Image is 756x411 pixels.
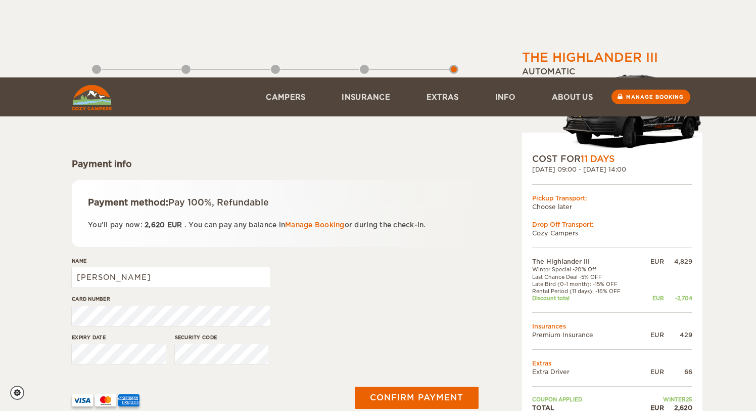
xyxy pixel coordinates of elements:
img: mastercard [95,394,116,406]
td: Choose later [532,202,692,211]
div: EUR [641,257,664,266]
div: EUR [641,367,664,376]
td: Premium Insurance [532,331,641,339]
div: 4,829 [664,257,692,266]
td: Late Bird (0-1 month): -15% OFF [532,280,641,287]
td: Insurances [532,322,692,331]
button: Confirm payment [355,387,479,409]
label: Name [72,257,270,265]
div: The Highlander III [522,49,658,66]
img: VISA [72,394,93,406]
label: Card number [72,295,270,303]
td: Coupon applied [532,396,641,403]
div: Pickup Transport: [532,194,692,202]
div: [DATE] 09:00 - [DATE] 14:00 [532,165,692,174]
label: Expiry date [72,334,166,341]
div: COST FOR [532,153,692,165]
td: The Highlander III [532,257,641,266]
a: Manage Booking [285,221,345,229]
a: Manage booking [611,90,690,104]
div: Drop Off Transport: [532,220,692,229]
img: AMEX [118,394,139,406]
a: Info [477,77,534,116]
td: Winter Special -20% Off [532,266,641,273]
div: 66 [664,367,692,376]
div: EUR [641,295,664,302]
td: WINTER25 [641,396,692,403]
td: Cozy Campers [532,229,692,237]
td: Rental Period (11 days): -16% OFF [532,287,641,295]
div: Transport [248,77,303,87]
td: Extras [532,359,692,367]
a: Insurance [323,77,408,116]
span: EUR [167,221,182,229]
span: Pay 100%, Refundable [168,197,269,208]
td: Last Chance Deal -5% OFF [532,273,641,280]
div: Payment info [72,158,479,170]
div: Automatic 4x4 [522,66,702,153]
p: You'll pay now: . You can pay any balance in or during the check-in. [88,219,462,231]
div: Payment [426,77,482,87]
div: Payment method: [88,196,462,209]
img: stor-langur-4.png [562,69,702,153]
td: Extra Driver [532,367,641,376]
div: 429 [664,331,692,339]
a: About us [534,77,611,116]
img: Cozy Campers [72,85,112,110]
div: Extras [158,77,214,87]
span: 11 Days [581,154,615,164]
td: Discount total [532,295,641,302]
span: 2,620 [145,221,165,229]
a: Extras [408,77,477,116]
div: -2,704 [664,295,692,302]
label: Security code [175,334,269,341]
a: Campers [248,77,323,116]
div: EUR [641,331,664,339]
a: Cookie settings [10,386,31,400]
div: Details [337,77,392,87]
div: Insurance [69,77,124,87]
